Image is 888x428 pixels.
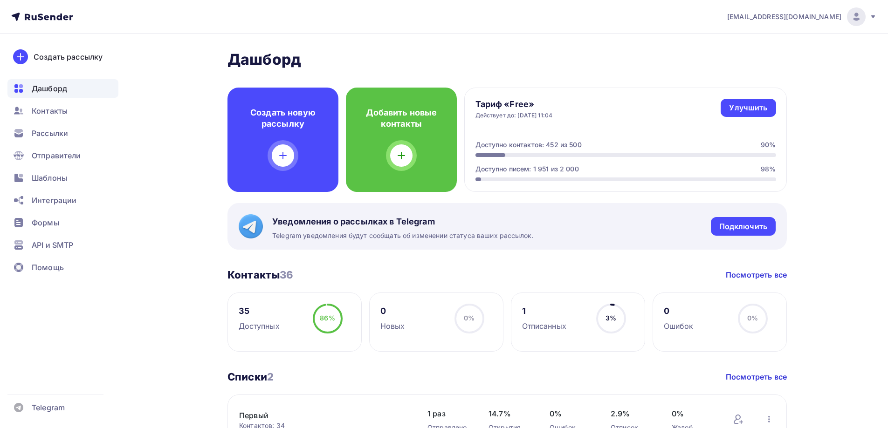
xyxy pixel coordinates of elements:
span: 2.9% [611,408,653,419]
div: Новых [380,320,405,332]
a: Посмотреть все [726,269,787,280]
span: 0% [550,408,592,419]
span: Контакты [32,105,68,116]
a: Шаблоны [7,169,118,187]
span: 3% [606,314,616,322]
a: Посмотреть все [726,371,787,382]
a: Рассылки [7,124,118,143]
div: Действует до: [DATE] 11:04 [475,112,553,119]
span: 36 [280,269,293,281]
span: 0% [747,314,758,322]
div: 0 [380,306,405,317]
div: Доступно контактов: 452 из 500 [475,140,582,149]
div: Ошибок [664,320,694,332]
div: Отписанных [522,320,566,332]
span: API и SMTP [32,239,73,251]
div: 35 [239,306,280,317]
div: Доступно писем: 1 951 из 2 000 [475,164,579,174]
span: 14.7% [489,408,531,419]
span: Отправители [32,150,81,161]
span: Формы [32,217,59,228]
span: Шаблоны [32,172,67,183]
span: Интеграции [32,195,76,206]
span: 2 [267,371,274,383]
h4: Тариф «Free» [475,99,553,110]
h4: Создать новую рассылку [242,107,324,129]
span: 0% [672,408,714,419]
div: Улучшить [729,102,767,113]
span: 1 раз [427,408,470,419]
div: Подключить [719,221,767,232]
div: 0 [664,306,694,317]
span: Уведомления о рассылках в Telegram [272,216,533,227]
span: 0% [464,314,475,322]
a: Контакты [7,102,118,120]
span: Помощь [32,262,64,273]
h3: Списки [227,370,274,383]
h2: Дашборд [227,50,787,69]
div: 98% [761,164,776,174]
a: Дашборд [7,79,118,98]
a: Первый [239,410,398,421]
h3: Контакты [227,268,293,281]
h4: Добавить новые контакты [361,107,442,129]
span: Рассылки [32,128,68,139]
span: Дашборд [32,83,67,94]
span: Telegram уведомления будут сообщать об изменении статуса ваших рассылок. [272,231,533,240]
a: Отправители [7,146,118,165]
div: Создать рассылку [34,51,103,62]
a: [EMAIL_ADDRESS][DOMAIN_NAME] [727,7,877,26]
div: 1 [522,306,566,317]
span: 86% [320,314,335,322]
div: 90% [761,140,776,149]
span: [EMAIL_ADDRESS][DOMAIN_NAME] [727,12,841,21]
a: Формы [7,213,118,232]
div: Доступных [239,320,280,332]
span: Telegram [32,402,65,413]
